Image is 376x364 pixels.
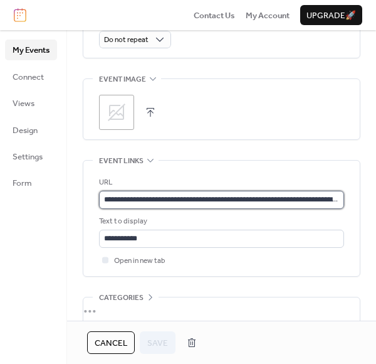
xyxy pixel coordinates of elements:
[99,215,342,228] div: Text to display
[95,337,127,350] span: Cancel
[13,124,38,137] span: Design
[99,73,146,86] span: Event image
[13,177,32,190] span: Form
[83,297,360,324] div: •••
[5,93,57,113] a: Views
[246,9,290,22] span: My Account
[13,71,44,83] span: Connect
[194,9,235,21] a: Contact Us
[5,120,57,140] a: Design
[194,9,235,22] span: Contact Us
[13,44,50,56] span: My Events
[99,292,144,304] span: Categories
[13,97,34,110] span: Views
[114,255,165,267] span: Open in new tab
[5,173,57,193] a: Form
[306,9,356,22] span: Upgrade 🚀
[5,40,57,60] a: My Events
[5,67,57,87] a: Connect
[300,5,362,25] button: Upgrade🚀
[87,331,135,354] button: Cancel
[99,155,144,168] span: Event links
[14,8,26,22] img: logo
[104,33,149,47] span: Do not repeat
[5,146,57,166] a: Settings
[246,9,290,21] a: My Account
[99,176,342,189] div: URL
[99,95,134,130] div: ;
[13,151,43,163] span: Settings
